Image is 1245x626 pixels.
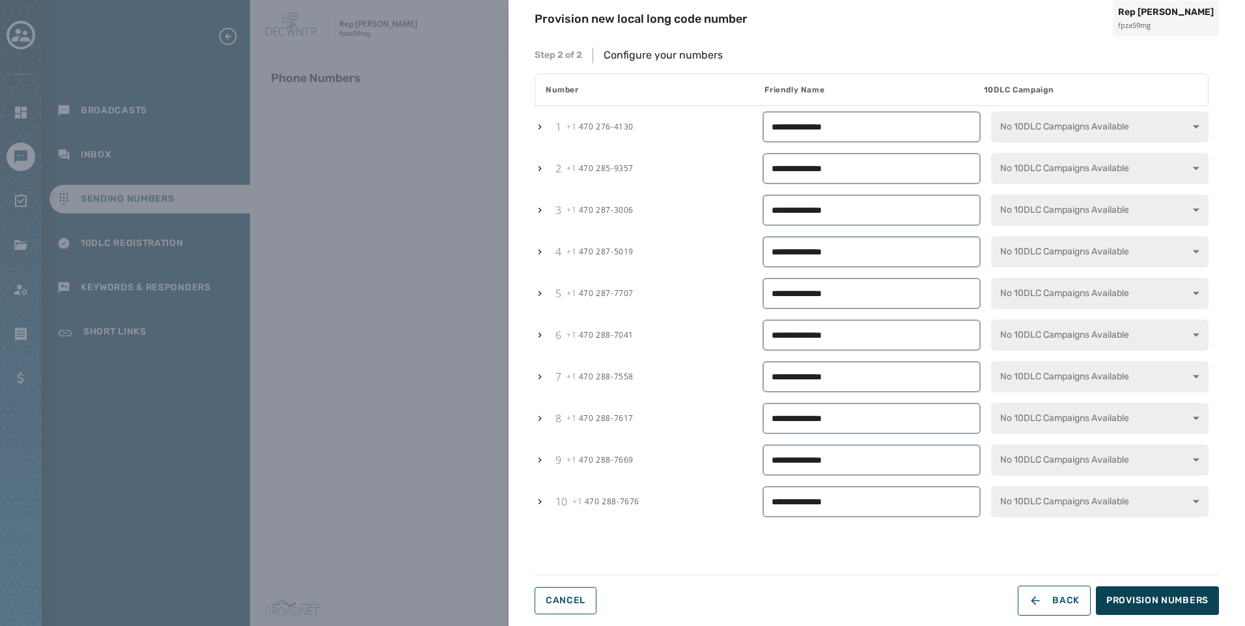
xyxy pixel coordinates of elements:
button: No 10DLC Campaigns Available [991,236,1209,267]
button: 1+1 470 276-4130 [535,119,752,135]
button: 8+1 470 288-7617 [535,411,752,426]
span: 470 288 - 7676 [572,496,639,507]
button: 10+1 470 288-7676 [535,494,752,510]
h2: Provision new local long code number [535,10,748,28]
span: No 10DLC Campaigns Available [1000,370,1129,383]
button: Cancel [535,587,596,614]
span: 4 [555,244,561,260]
span: 470 288 - 7617 [567,413,634,424]
span: +1 [572,496,585,507]
span: No 10DLC Campaigns Available [1000,287,1129,300]
button: 9+1 470 288-7669 [535,452,752,468]
span: +1 [567,413,579,424]
span: No 10DLC Campaigns Available [1000,412,1129,425]
span: No 10DLC Campaigns Available [1000,454,1129,467]
span: No 10DLC Campaigns Available [1000,120,1129,133]
button: No 10DLC Campaigns Available [991,320,1209,351]
button: Provision Numbers [1096,586,1219,615]
span: Cancel [546,595,585,606]
span: 7 [555,369,561,385]
span: 470 288 - 7041 [567,329,634,340]
button: 4+1 470 287-5019 [535,244,752,260]
span: +1 [567,163,579,174]
button: No 10DLC Campaigns Available [991,153,1209,184]
span: 470 287 - 7707 [567,288,634,299]
button: No 10DLC Campaigns Available [991,444,1209,476]
span: Friendly Name [764,85,978,95]
span: Number [546,85,759,95]
span: 5 [555,286,561,301]
span: +1 [567,454,579,465]
span: Back [1029,594,1080,607]
span: 1 [555,119,561,135]
span: +1 [567,246,579,257]
button: No 10DLC Campaigns Available [991,403,1209,434]
button: 3+1 470 287-3006 [535,202,752,218]
span: +1 [567,329,579,340]
span: 9 [555,452,561,468]
button: No 10DLC Campaigns Available [991,195,1209,226]
button: No 10DLC Campaigns Available [991,111,1209,143]
span: 10 [555,494,567,510]
span: 10DLC Campaign [984,85,1197,95]
button: No 10DLC Campaigns Available [991,361,1209,392]
button: Back [1018,586,1091,616]
span: No 10DLC Campaigns Available [1000,162,1129,175]
span: Step 2 of 2 [535,49,582,62]
span: No 10DLC Campaigns Available [1000,204,1129,217]
span: No 10DLC Campaigns Available [1000,245,1129,258]
span: +1 [567,121,579,132]
p: Configure your numbers [604,48,723,63]
span: 6 [555,327,561,343]
button: 6+1 470 288-7041 [535,327,752,343]
button: 7+1 470 288-7558 [535,369,752,385]
span: No 10DLC Campaigns Available [1000,495,1129,508]
span: 470 288 - 7669 [567,454,634,465]
span: +1 [567,204,579,215]
button: 2+1 470 285-9357 [535,161,752,176]
span: 470 276 - 4130 [567,121,634,132]
span: 470 287 - 3006 [567,204,634,215]
button: No 10DLC Campaigns Available [991,278,1209,309]
span: 8 [555,411,561,426]
span: 470 285 - 9357 [567,163,634,174]
button: 5+1 470 287-7707 [535,286,752,301]
span: 2 [555,161,561,176]
span: fpza59mg [1118,20,1214,31]
span: +1 [567,288,579,299]
span: 470 287 - 5019 [567,246,634,257]
span: 3 [555,202,561,218]
span: Provision Numbers [1106,594,1209,607]
span: No 10DLC Campaigns Available [1000,329,1129,342]
button: No 10DLC Campaigns Available [991,486,1209,517]
span: Rep [PERSON_NAME] [1118,6,1214,19]
span: 470 288 - 7558 [567,371,634,382]
span: +1 [567,371,579,382]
